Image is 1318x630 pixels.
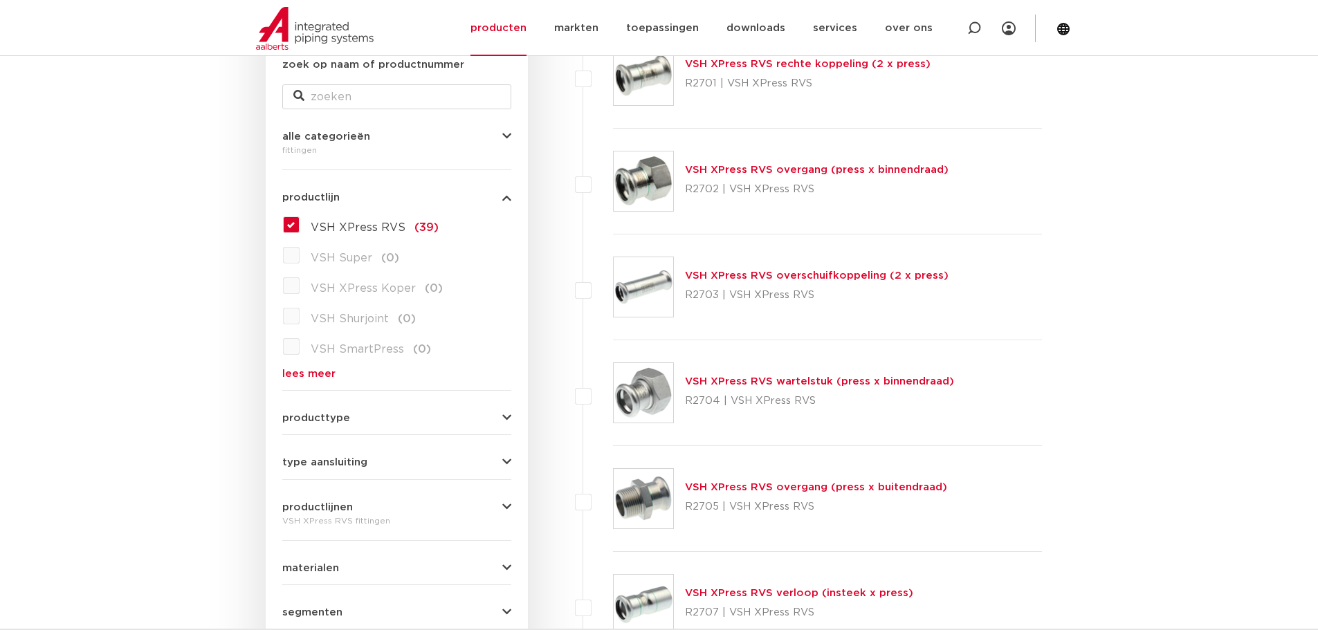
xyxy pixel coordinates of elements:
span: materialen [282,563,339,573]
p: R2704 | VSH XPress RVS [685,390,954,412]
span: VSH Shurjoint [311,313,389,324]
a: VSH XPress RVS wartelstuk (press x binnendraad) [685,376,954,387]
label: zoek op naam of productnummer [282,57,464,73]
p: R2705 | VSH XPress RVS [685,496,947,518]
button: producttype [282,413,511,423]
a: VSH XPress RVS verloop (insteek x press) [685,588,913,598]
button: segmenten [282,607,511,618]
img: Thumbnail for VSH XPress RVS wartelstuk (press x binnendraad) [614,363,673,423]
button: type aansluiting [282,457,511,467]
button: productlijnen [282,502,511,512]
span: alle categorieën [282,131,370,142]
img: Thumbnail for VSH XPress RVS overgang (press x buitendraad) [614,469,673,528]
a: VSH XPress RVS overschuifkoppeling (2 x press) [685,270,949,281]
span: productlijn [282,192,340,203]
span: VSH XPress RVS [311,222,405,233]
span: VSH Super [311,252,372,263]
img: Thumbnail for VSH XPress RVS overgang (press x binnendraad) [614,151,673,211]
button: materialen [282,563,511,573]
p: R2702 | VSH XPress RVS [685,178,949,201]
a: VSH XPress RVS overgang (press x buitendraad) [685,482,947,492]
a: VSH XPress RVS rechte koppeling (2 x press) [685,59,931,69]
span: (0) [425,283,443,294]
span: VSH SmartPress [311,344,404,355]
p: R2701 | VSH XPress RVS [685,73,931,95]
img: Thumbnail for VSH XPress RVS rechte koppeling (2 x press) [614,46,673,105]
a: lees meer [282,369,511,379]
p: R2703 | VSH XPress RVS [685,284,949,306]
span: (0) [398,313,416,324]
span: (0) [413,344,431,355]
span: segmenten [282,607,342,618]
span: (0) [381,252,399,263]
span: productlijnen [282,502,353,512]
div: VSH XPress RVS fittingen [282,512,511,529]
button: alle categorieën [282,131,511,142]
span: VSH XPress Koper [311,283,416,294]
span: producttype [282,413,350,423]
input: zoeken [282,84,511,109]
span: (39) [414,222,439,233]
p: R2707 | VSH XPress RVS [685,602,913,624]
div: fittingen [282,142,511,158]
a: VSH XPress RVS overgang (press x binnendraad) [685,165,949,175]
img: Thumbnail for VSH XPress RVS overschuifkoppeling (2 x press) [614,257,673,317]
button: productlijn [282,192,511,203]
span: type aansluiting [282,457,367,467]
